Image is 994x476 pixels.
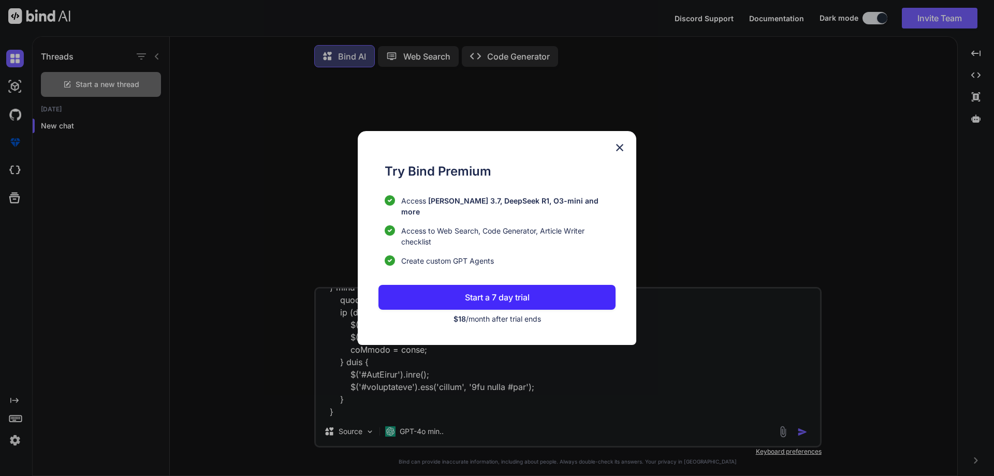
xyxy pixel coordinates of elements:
button: Start a 7 day trial [378,285,616,310]
p: Start a 7 day trial [465,291,530,304]
img: checklist [385,225,395,236]
span: $18 [454,314,466,323]
img: checklist [385,255,395,266]
img: checklist [385,195,395,206]
h1: Try Bind Premium [385,162,616,181]
p: Access [401,195,616,217]
span: Create custom GPT Agents [401,255,494,266]
img: close [613,141,626,154]
span: Access to Web Search, Code Generator, Article Writer checklist [401,225,616,247]
span: /month after trial ends [454,314,541,323]
span: [PERSON_NAME] 3.7, DeepSeek R1, O3-mini and more [401,196,598,216]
